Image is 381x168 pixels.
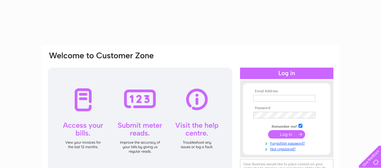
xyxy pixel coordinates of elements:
[252,106,322,110] th: Password:
[253,146,322,151] a: Not registered?
[252,123,322,129] td: Remember me?
[253,140,322,146] a: Forgotten password?
[252,89,322,93] th: Email Address:
[268,130,305,139] input: Submit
